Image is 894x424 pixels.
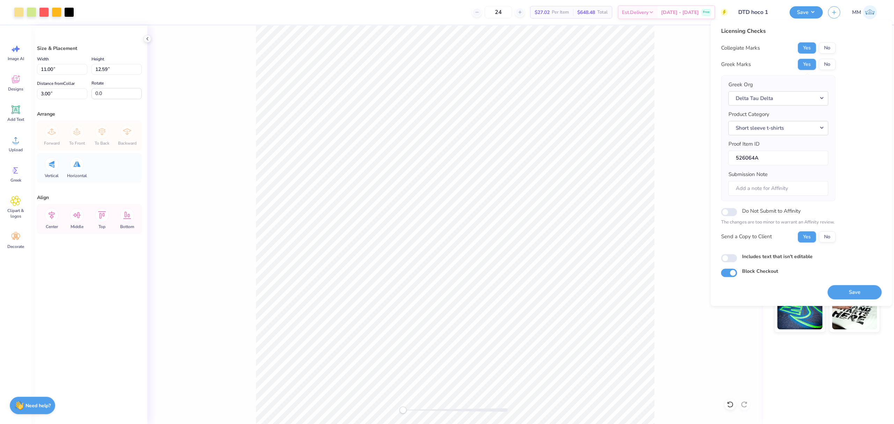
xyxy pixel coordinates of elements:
input: – – [485,6,512,19]
div: Arrange [37,110,142,118]
span: Total [597,9,608,16]
div: Accessibility label [400,407,406,414]
button: Delta Tau Delta [728,91,828,105]
span: Decorate [7,244,24,249]
span: Est. Delivery [622,9,648,16]
p: The changes are too minor to warrant an Affinity review. [721,219,836,226]
div: Licensing Checks [721,27,836,35]
span: Middle [71,224,83,229]
img: Water based Ink [832,294,877,329]
button: Yes [798,231,816,242]
label: Distance from Collar [37,79,75,88]
span: Add Text [7,117,24,122]
input: Add a note for Affinity [728,181,828,196]
label: Rotate [91,79,104,87]
span: Free [703,10,710,15]
label: Block Checkout [742,268,778,275]
button: Yes [798,59,816,70]
div: Align [37,194,142,201]
img: Mariah Myssa Salurio [863,5,877,19]
button: Yes [798,42,816,53]
span: Vertical [45,173,59,178]
span: MM [852,8,861,16]
button: No [819,42,836,53]
label: Do Not Submit to Affinity [742,206,801,215]
img: Glow in the Dark Ink [777,294,822,329]
span: Greek [10,177,21,183]
label: Greek Org [728,81,753,89]
span: Upload [9,147,23,153]
button: No [819,59,836,70]
div: Size & Placement [37,45,142,52]
span: Clipart & logos [4,208,27,219]
strong: Need help? [25,402,51,409]
label: Width [37,55,49,63]
button: No [819,231,836,242]
label: Submission Note [728,170,768,178]
input: Untitled Design [733,5,784,19]
label: Product Category [728,110,769,118]
span: Center [46,224,58,229]
span: Image AI [8,56,24,61]
button: Short sleeve t-shirts [728,121,828,135]
span: Horizontal [67,173,87,178]
a: MM [849,5,880,19]
span: Top [98,224,105,229]
div: Greek Marks [721,60,751,68]
span: Per Item [552,9,569,16]
label: Includes text that isn't editable [742,253,813,260]
span: Designs [8,86,23,92]
button: Save [828,285,882,299]
div: Collegiate Marks [721,44,760,52]
span: $648.48 [577,9,595,16]
span: $27.02 [535,9,550,16]
button: Save [790,6,823,19]
label: Proof Item ID [728,140,760,148]
label: Height [91,55,104,63]
div: Send a Copy to Client [721,233,772,241]
span: Bottom [120,224,134,229]
span: [DATE] - [DATE] [661,9,699,16]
